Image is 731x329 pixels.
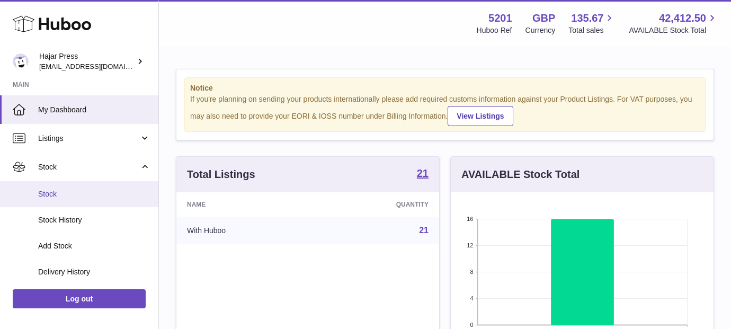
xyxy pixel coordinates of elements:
[39,62,156,70] span: [EMAIL_ADDRESS][DOMAIN_NAME]
[629,11,718,35] a: 42,412.50 AVAILABLE Stock Total
[38,241,150,251] span: Add Stock
[568,25,616,35] span: Total sales
[315,192,439,217] th: Quantity
[176,192,315,217] th: Name
[176,217,315,244] td: With Huboo
[38,105,150,115] span: My Dashboard
[190,83,700,93] strong: Notice
[419,226,429,235] a: 21
[470,322,473,328] text: 0
[38,162,139,172] span: Stock
[470,269,473,275] text: 8
[38,189,150,199] span: Stock
[190,94,700,126] div: If you're planning on sending your products internationally please add required customs informati...
[13,289,146,308] a: Log out
[571,11,603,25] span: 135.67
[532,11,555,25] strong: GBP
[488,11,512,25] strong: 5201
[38,134,139,144] span: Listings
[38,215,150,225] span: Stock History
[659,11,706,25] span: 42,412.50
[629,25,718,35] span: AVAILABLE Stock Total
[13,54,29,69] img: editorial@hajarpress.com
[470,295,473,301] text: 4
[448,106,513,126] a: View Listings
[417,168,429,179] strong: 21
[38,267,150,277] span: Delivery History
[525,25,556,35] div: Currency
[187,167,255,182] h3: Total Listings
[417,168,429,181] a: 21
[39,51,135,72] div: Hajar Press
[467,216,473,222] text: 16
[568,11,616,35] a: 135.67 Total sales
[467,242,473,248] text: 12
[461,167,580,182] h3: AVAILABLE Stock Total
[477,25,512,35] div: Huboo Ref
